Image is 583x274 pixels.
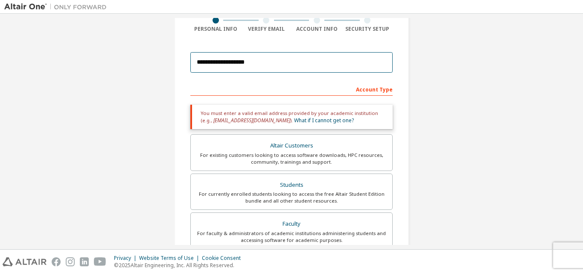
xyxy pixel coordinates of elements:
img: facebook.svg [52,257,61,266]
img: Altair One [4,3,111,11]
div: For faculty & administrators of academic institutions administering students and accessing softwa... [196,230,387,244]
div: Verify Email [241,26,292,32]
div: Account Type [190,82,393,96]
div: Security Setup [342,26,393,32]
img: linkedin.svg [80,257,89,266]
img: altair_logo.svg [3,257,47,266]
a: What if I cannot get one? [294,117,354,124]
div: Altair Customers [196,140,387,152]
div: Website Terms of Use [139,255,202,262]
div: For existing customers looking to access software downloads, HPC resources, community, trainings ... [196,152,387,165]
div: Students [196,179,387,191]
span: [EMAIL_ADDRESS][DOMAIN_NAME] [213,117,290,124]
div: You must enter a valid email address provided by your academic institution (e.g., ). [190,105,393,129]
div: Privacy [114,255,139,262]
div: Account Info [291,26,342,32]
img: youtube.svg [94,257,106,266]
img: instagram.svg [66,257,75,266]
div: Personal Info [190,26,241,32]
div: For currently enrolled students looking to access the free Altair Student Edition bundle and all ... [196,191,387,204]
div: Faculty [196,218,387,230]
div: Cookie Consent [202,255,246,262]
p: © 2025 Altair Engineering, Inc. All Rights Reserved. [114,262,246,269]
